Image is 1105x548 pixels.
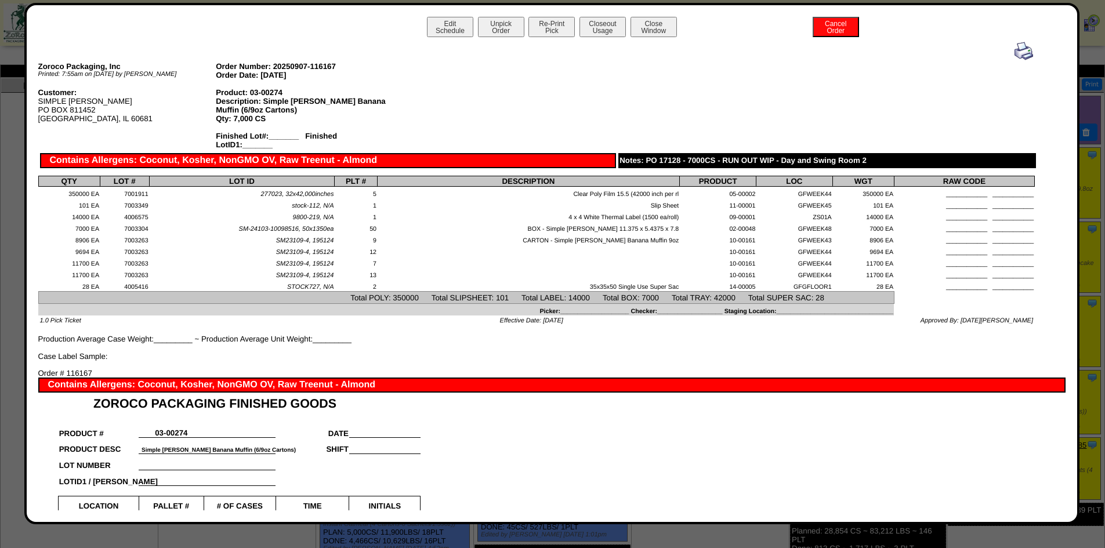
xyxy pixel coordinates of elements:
span: 9800-219, N/A [293,214,334,221]
td: 9694 EA [38,245,100,256]
td: 10-00161 [680,256,756,268]
div: SIMPLE [PERSON_NAME] PO BOX 811452 [GEOGRAPHIC_DATA], IL 60681 [38,88,216,123]
td: Picker:____________________ Checker:___________________ Staging Location:________________________... [38,304,894,315]
span: 277023, 32x42,000inches [260,191,334,198]
div: Customer: [38,88,216,97]
td: ____________ ____________ [894,245,1034,256]
div: Finished Lot#:_______ Finished LotID1:_______ [216,132,394,149]
td: 7000 EA [38,222,100,233]
td: 10-00161 [680,268,756,280]
span: Effective Date: [DATE] [500,317,563,324]
th: PLT # [335,176,378,187]
td: GFWEEK44 [756,187,832,198]
td: 4 x 4 White Thermal Label (1500 ea/roll) [377,210,679,222]
td: 02-00048 [680,222,756,233]
th: DESCRIPTION [377,176,679,187]
td: TIME [276,496,349,511]
td: 10-00161 [680,245,756,256]
span: SM23109-4, 195124 [276,272,334,279]
font: Simple [PERSON_NAME] Banana Muffin (6/9oz Cartons) [142,447,296,453]
td: 03-00274 [139,422,204,438]
td: 7003304 [100,222,149,233]
th: LOC [756,176,832,187]
th: WGT [832,176,894,187]
td: 28 EA [832,280,894,291]
td: 101 EA [832,198,894,210]
td: 13 [335,268,378,280]
td: 14000 EA [832,210,894,222]
span: 1.0 Pick Ticket [40,317,81,324]
td: 7 [335,256,378,268]
td: 11700 EA [38,256,100,268]
td: 7003263 [100,256,149,268]
div: Notes: PO 17128 - 7000CS - RUN OUT WIP - Day and Swing Room 2 [618,153,1037,168]
td: LOT NUMBER [59,453,139,470]
div: Order Number: 20250907-116167 [216,62,394,71]
td: ____________ ____________ [894,280,1034,291]
td: LOTID1 / [PERSON_NAME] [59,470,139,486]
td: 11700 EA [38,268,100,280]
td: 11-00001 [680,198,756,210]
div: Production Average Case Weight:_________ ~ Production Average Unit Weight:_________ Case Label Sa... [38,42,1035,361]
td: 1 [335,198,378,210]
th: LOT # [100,176,149,187]
div: Contains Allergens: Coconut, Kosher, NonGMO OV, Raw Treenut - Almond [38,378,1066,393]
td: ____________ ____________ [894,198,1034,210]
td: Total POLY: 350000 Total SLIPSHEET: 101 Total LABEL: 14000 Total BOX: 7000 Total TRAY: 42000 Tota... [38,292,894,304]
span: STOCK727, N/A [287,284,334,291]
td: ____________ ____________ [894,210,1034,222]
td: GFWEEK44 [756,245,832,256]
td: 5 [335,187,378,198]
td: 1 [335,210,378,222]
div: Product: 03-00274 [216,88,394,97]
td: LOCATION [59,496,139,511]
th: LOT ID [149,176,335,187]
th: PRODUCT [680,176,756,187]
button: CloseWindow [631,17,677,37]
td: 7003263 [100,268,149,280]
td: GFWEEK44 [756,268,832,280]
td: 11700 EA [832,256,894,268]
td: 9 [335,233,378,245]
td: 09-00001 [680,210,756,222]
td: PALLET # [139,496,204,511]
td: 8906 EA [38,233,100,245]
td: 28 EA [38,280,100,291]
td: SHIFT [276,438,349,454]
td: # OF CASES [204,496,276,511]
td: ZS01A [756,210,832,222]
div: Qty: 7,000 CS [216,114,394,123]
th: RAW CODE [894,176,1034,187]
td: 14000 EA [38,210,100,222]
td: INITIALS [349,496,421,511]
button: Re-PrintPick [528,17,575,37]
td: Slip Sheet [377,198,679,210]
td: 7003263 [100,233,149,245]
td: 350000 EA [832,187,894,198]
div: Description: Simple [PERSON_NAME] Banana Muffin (6/9oz Cartons) [216,97,394,114]
td: PRODUCT DESC [59,438,139,454]
td: 11700 EA [832,268,894,280]
td: 50 [335,222,378,233]
td: GFGFLOOR1 [756,280,832,291]
a: CloseWindow [629,26,678,35]
span: SM-24103-10098516, 50x1350ea [239,226,334,233]
td: 14-00005 [680,280,756,291]
td: ____________ ____________ [894,187,1034,198]
td: 101 EA [38,198,100,210]
td: DATE [276,422,349,438]
td: ____________ ____________ [894,222,1034,233]
td: 35x35x50 Single Use Super Sac [377,280,679,291]
td: ____________ ____________ [894,233,1034,245]
div: Zoroco Packaging, Inc [38,62,216,71]
button: EditSchedule [427,17,473,37]
td: CARTON - Simple [PERSON_NAME] Banana Muffin 9oz [377,233,679,245]
td: ____________ ____________ [894,268,1034,280]
td: ZOROCO PACKAGING FINISHED GOODS [59,393,421,411]
td: 05-00002 [680,187,756,198]
td: 7000 EA [832,222,894,233]
td: 10-00161 [680,233,756,245]
img: print.gif [1015,42,1033,60]
td: Clear Poly Film 15.5 (42000 inch per rl [377,187,679,198]
button: CancelOrder [813,17,859,37]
